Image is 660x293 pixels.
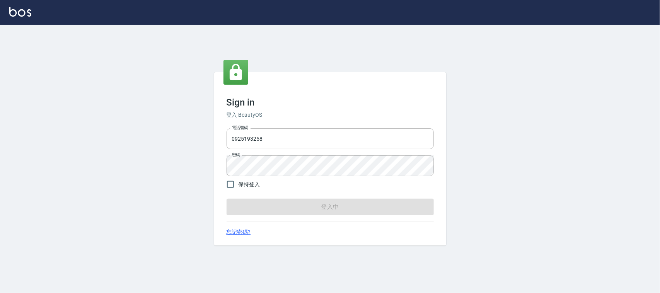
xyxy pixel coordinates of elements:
h3: Sign in [227,97,434,108]
img: Logo [9,7,31,17]
h6: 登入 BeautyOS [227,111,434,119]
label: 密碼 [232,152,240,158]
a: 忘記密碼? [227,228,251,236]
label: 電話號碼 [232,125,248,131]
span: 保持登入 [239,181,260,189]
